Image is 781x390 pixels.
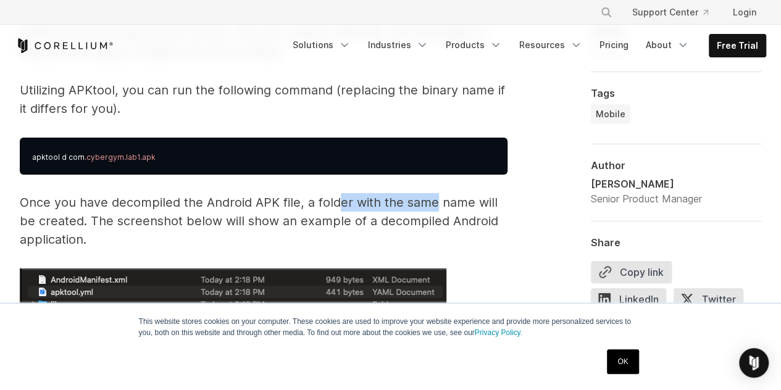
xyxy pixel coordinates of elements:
span: Twitter [674,288,743,310]
a: Mobile [591,104,630,124]
span: Mobile [596,108,625,120]
a: Resources [512,34,590,56]
p: Once you have decompiled the Android APK file, a folder with the same name will be created. The s... [20,193,507,249]
div: [PERSON_NAME] [591,176,702,191]
div: Open Intercom Messenger [739,348,769,378]
a: Products [438,34,509,56]
a: Solutions [285,34,358,56]
a: OK [607,349,638,374]
button: Search [595,1,617,23]
a: Pricing [592,34,636,56]
a: About [638,34,696,56]
div: Tags [591,87,761,99]
a: Industries [361,34,436,56]
div: Author [591,159,761,172]
a: Twitter [674,288,751,315]
div: Navigation Menu [285,34,766,57]
a: Login [723,1,766,23]
button: Copy link [591,261,672,283]
span: .cybergym.lab1.apk [85,152,156,162]
a: Corellium Home [15,38,114,53]
div: Senior Product Manager [591,191,702,206]
a: Privacy Policy. [475,328,522,337]
div: Navigation Menu [585,1,766,23]
img: Example of a decompiled android application. [20,268,446,355]
span: LinkedIn [591,288,666,310]
p: This website stores cookies on your computer. These cookies are used to improve your website expe... [139,316,643,338]
a: Free Trial [709,35,766,57]
p: Utilizing APKtool, you can run the following command (replacing the binary name if it differs for... [20,81,507,118]
div: Share [591,236,761,249]
span: apktool d com [32,152,85,162]
a: LinkedIn [591,288,674,315]
a: Support Center [622,1,718,23]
